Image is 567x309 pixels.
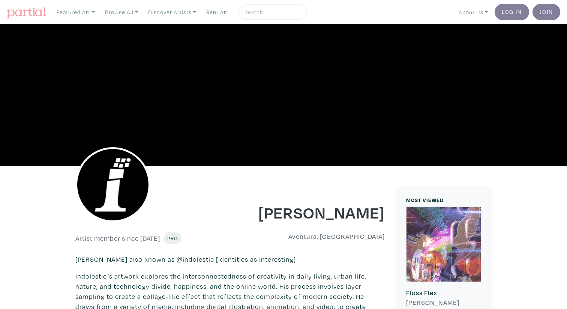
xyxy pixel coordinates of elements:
[406,289,481,297] h6: Floss Flex
[75,254,385,264] p: [PERSON_NAME] also known as @indolestic [identities as interesting]
[236,202,385,222] h1: [PERSON_NAME]
[406,196,444,203] small: MOST VIEWED
[244,8,300,17] input: Search
[145,5,199,20] a: Discover Artists
[532,4,560,20] a: Join
[53,5,98,20] a: Featured Art
[406,298,481,307] h6: [PERSON_NAME]
[236,232,385,241] h6: Aventura, [GEOGRAPHIC_DATA]
[75,234,160,243] h6: Artist member since [DATE]
[102,5,141,20] a: Browse All
[455,5,491,20] a: About Us
[203,5,232,20] a: Rent Art
[75,147,150,222] img: phpThumb.php
[167,235,178,242] span: Pro
[495,4,529,20] a: Log In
